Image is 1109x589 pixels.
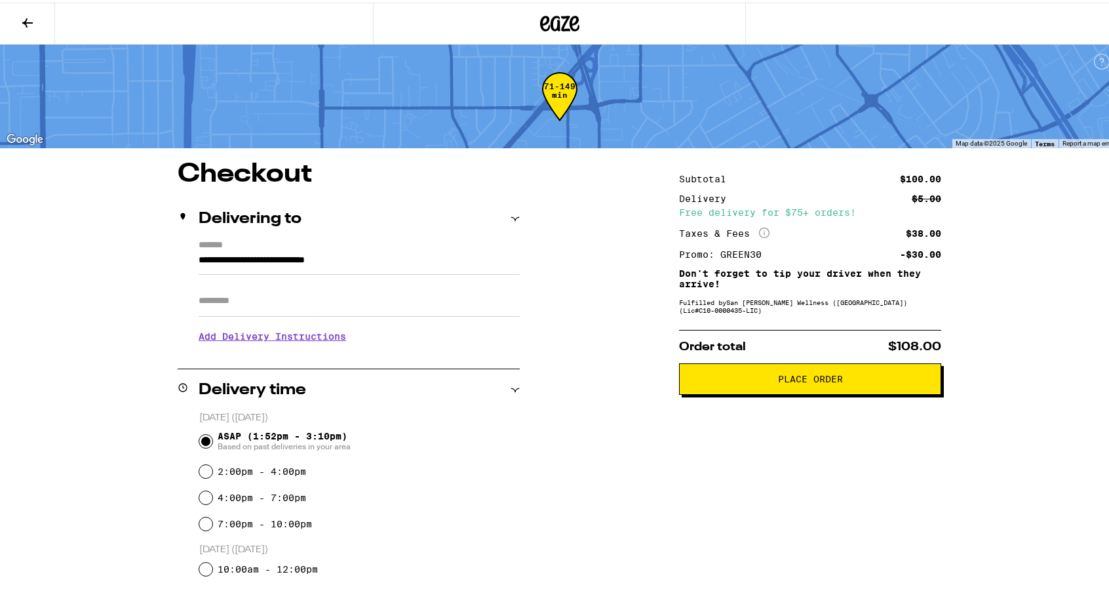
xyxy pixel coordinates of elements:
[199,409,520,422] p: [DATE] ([DATE])
[218,464,306,474] label: 2:00pm - 4:00pm
[199,209,302,224] h2: Delivering to
[542,79,577,129] div: 71-149 min
[199,380,306,396] h2: Delivery time
[199,541,520,554] p: [DATE] ([DATE])
[956,137,1027,144] span: Map data ©2025 Google
[679,205,941,214] div: Free delivery for $75+ orders!
[679,338,746,350] span: Order total
[900,247,941,256] div: -$30.00
[218,561,318,572] label: 10:00am - 12:00pm
[679,225,769,237] div: Taxes & Fees
[679,266,941,287] p: Don't forget to tip your driver when they arrive!
[218,428,351,449] span: ASAP (1:52pm - 3:10pm)
[1035,137,1055,145] a: Terms
[906,226,941,235] div: $38.00
[679,172,735,181] div: Subtotal
[218,490,306,500] label: 4:00pm - 7:00pm
[900,172,941,181] div: $100.00
[178,159,520,185] h1: Checkout
[679,247,771,256] div: Promo: GREEN30
[888,338,941,350] span: $108.00
[912,192,941,201] div: $5.00
[199,349,520,359] p: We'll contact you at [PHONE_NUMBER] when we arrive
[218,516,312,527] label: 7:00pm - 10:00pm
[8,9,94,20] span: Hi. Need any help?
[3,129,47,146] img: Google
[679,192,735,201] div: Delivery
[778,372,843,381] span: Place Order
[199,319,520,349] h3: Add Delivery Instructions
[679,296,941,312] div: Fulfilled by San [PERSON_NAME] Wellness ([GEOGRAPHIC_DATA]) (Lic# C10-0000435-LIC )
[218,439,351,449] span: Based on past deliveries in your area
[3,129,47,146] a: Open this area in Google Maps (opens a new window)
[679,361,941,392] button: Place Order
